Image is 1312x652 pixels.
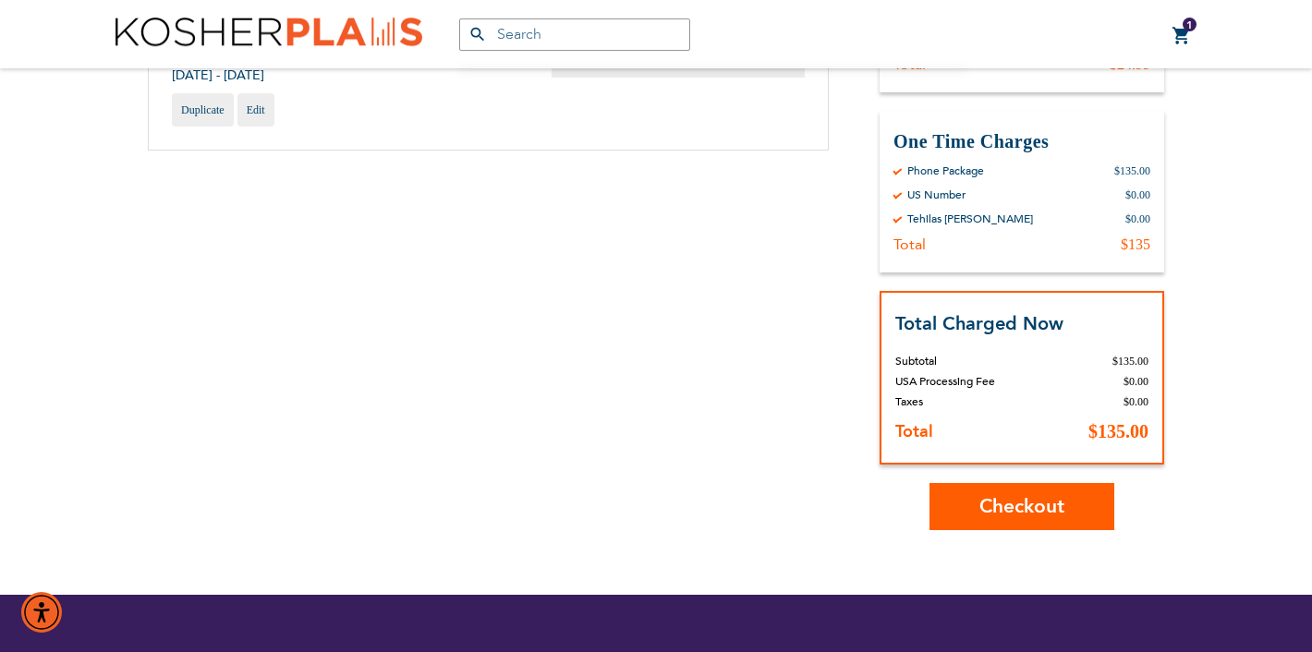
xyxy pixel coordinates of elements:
div: $0.00 [1125,211,1150,226]
span: $0.00 [1124,375,1148,388]
span: USA Processing Fee [895,374,995,389]
th: Taxes [895,392,1053,412]
span: [DATE] - [DATE] [172,66,264,84]
a: 1 [1172,25,1192,47]
div: $0.00 [1125,187,1150,202]
div: Accessibility Menu [21,592,62,633]
div: $135.00 [1114,163,1150,178]
span: Duplicate [181,103,225,116]
span: Edit [247,103,265,116]
h3: One Time Charges [893,129,1150,154]
input: Search [459,18,690,51]
span: $135.00 [1112,355,1148,368]
div: Tehilas [PERSON_NAME] [907,211,1033,226]
div: $135 [1121,235,1150,254]
span: 1 [1186,18,1193,32]
span: $135.00 [1088,421,1148,441]
div: Phone Package [907,163,984,178]
th: Subtotal [895,337,1053,371]
button: Checkout [929,483,1114,530]
a: Edit [237,93,274,127]
strong: Total Charged Now [895,311,1063,336]
span: $0.00 [1124,395,1148,408]
div: Total [893,55,926,74]
div: US Number [907,187,966,202]
div: Total [893,235,926,254]
strong: Total [895,420,933,443]
a: Duplicate [172,93,234,127]
span: Checkout [979,493,1064,520]
img: Kosher Plans [115,18,422,52]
